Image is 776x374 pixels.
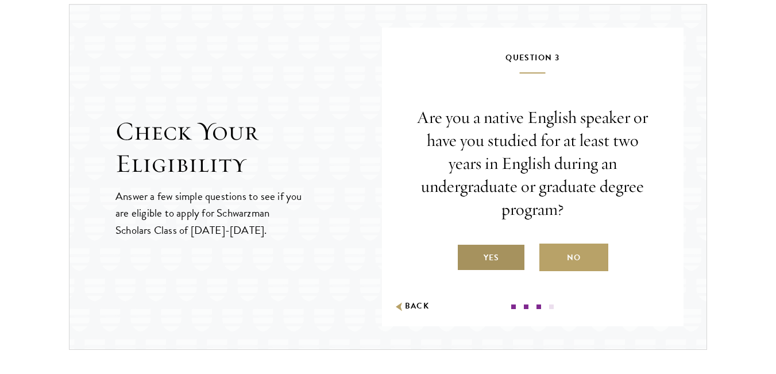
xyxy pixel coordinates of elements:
[539,244,608,271] label: No
[393,300,430,313] button: Back
[416,106,650,221] p: Are you a native English speaker or have you studied for at least two years in English during an ...
[416,51,650,74] h5: Question 3
[115,188,303,238] p: Answer a few simple questions to see if you are eligible to apply for Schwarzman Scholars Class o...
[457,244,526,271] label: Yes
[115,115,382,180] h2: Check Your Eligibility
